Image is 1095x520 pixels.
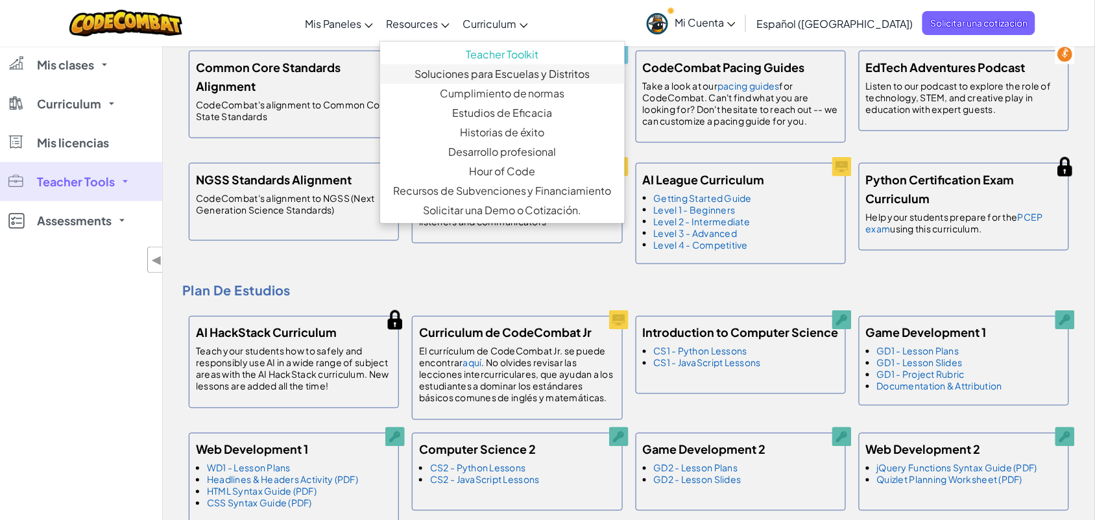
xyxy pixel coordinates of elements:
[182,156,405,247] a: NGSS Standards Alignment CodeCombat's alignment to NGSS (Next Generation Science Standards)
[866,170,1062,208] h5: Python Certification Exam Curriculum
[380,84,625,103] a: Cumplimiento de normas
[866,80,1062,115] p: Listen to our podcast to explore the role of technology, STEM, and creative play in education wit...
[629,44,852,149] a: CodeCombat Pacing Guides Take a look at ourpacing guidesfor CodeCombat. Can't find what you are l...
[654,192,752,204] a: Getting Started Guide
[852,156,1076,257] a: Python Certification Exam Curriculum Help your students prepare for thePCEP examusing this curric...
[380,45,625,64] a: Teacher Toolkit
[643,440,766,459] h5: Game Development 2
[37,98,101,110] span: Curriculum
[654,227,738,239] a: Level 3 - Advanced
[182,44,405,145] a: Common Core Standards Alignment CodeCombat's alignment to Common Core State Standards
[647,13,668,34] img: avatar
[380,142,625,162] a: Desarrollo profesional
[207,486,317,497] a: HTML Syntax Guide (PDF)
[196,58,392,95] h5: Common Core Standards Alignment
[380,201,625,220] a: Solicitar una Demo o Cotización.
[877,345,959,357] a: GD1 - Lesson Plans
[196,323,337,342] h5: AI HackStack Curriculum
[430,474,539,486] a: CS2 - JavaScript Lessons
[380,103,625,123] a: Estudios de Eficacia
[463,357,482,369] a: aquí
[643,323,839,342] h5: Introduction to Computer Science
[877,357,963,369] a: GD1 - Lesson Slides
[877,462,1037,474] a: jQuery Functions Syntax Guide (PDF)
[654,345,747,357] a: CS1 - Python Lessons
[196,99,392,122] p: CodeCombat's alignment to Common Core State Standards
[298,6,379,41] a: Mis Paneles
[207,497,312,509] a: CSS Syntax Guide (PDF)
[463,17,516,31] span: Curriculum
[654,204,736,216] a: Level 1 - Beginners
[405,427,629,517] a: Computer Science 2 CS2 - Python Lessons CS2 - JavaScript Lessons
[196,170,352,189] h5: NGSS Standards Alignment
[866,323,987,342] h5: Game Development 1
[380,64,625,84] a: Soluciones para Escuelas y Distritos
[654,462,738,474] a: GD2 - Lesson Plans
[629,427,852,517] a: Game Development 2 GD2 - Lesson Plans GD2 - Lesson Slides
[386,17,438,31] span: Resources
[717,80,780,92] a: pacing guides
[380,123,625,142] a: Historias de éxito
[654,216,751,227] a: Level 2 - Intermediate
[419,345,615,404] p: El currículum de CodeCombat Jr. se puede encontrar . No olvides revisar las lecciones intercurric...
[380,162,625,181] a: Hour of Code
[756,17,913,31] span: Español ([GEOGRAPHIC_DATA])
[151,251,162,269] span: ◀
[69,10,183,36] img: CodeCombat logo
[866,211,1043,234] a: PCEP exam
[305,17,361,31] span: Mis Paneles
[37,215,112,227] span: Assessments
[922,11,1035,35] a: Solicitar una cotización
[852,310,1076,412] a: Game Development 1 GD1 - Lesson Plans GD1 - Lesson Slides GD1 - Project Rubric Documentation & At...
[877,474,1023,486] a: Quizlet Planning Worksheet (PDF)
[629,310,852,401] a: Introduction to Computer Science CS1 - Python Lessons CS1 - JavaScript Lessons
[196,440,308,459] h5: Web Development 1
[405,310,629,427] a: Curriculum de CodeCombat Jr El currículum de CodeCombat Jr. se puede encontraraquí. No olvides re...
[852,44,1076,138] a: EdTech Adventures Podcast Listen to our podcast to explore the role of technology, STEM, and crea...
[640,3,742,43] a: Mi Cuenta
[182,310,405,415] a: AI HackStack Curriculum Teach your students how to safely and responsibly use AI in a wide range ...
[182,280,1076,300] h4: Plan de estudios
[654,474,741,486] a: GD2 - Lesson Slides
[877,380,1002,392] a: Documentation & Attribution
[196,192,392,216] p: CodeCombat's alignment to NGSS (Next Generation Science Standards)
[430,462,525,474] a: CS2 - Python Lessons
[750,6,919,41] a: Español ([GEOGRAPHIC_DATA])
[37,176,115,188] span: Teacher Tools
[207,474,358,486] a: Headlines & Headers Activity (PDF)
[675,16,736,29] span: Mi Cuenta
[196,345,392,392] p: Teach your students how to safely and responsibly use AI in a wide range of subject areas with th...
[456,6,535,41] a: Curriculum
[37,137,109,149] span: Mis licencias
[866,211,1062,234] p: Help your students prepare for the using this curriculum.
[866,58,1026,77] h5: EdTech Adventures Podcast
[877,369,965,380] a: GD1 - Project Rubric
[643,170,765,189] h5: AI League Curriculum
[419,440,536,459] h5: Computer Science 2
[866,440,981,459] h5: Web Development 2
[654,357,761,369] a: CS1 - JavaScript Lessons
[379,6,456,41] a: Resources
[643,58,805,77] h5: CodeCombat Pacing Guides
[207,462,291,474] a: WD1 - Lesson Plans
[419,323,592,342] h5: Curriculum de CodeCombat Jr
[643,80,839,127] p: Take a look at our for CodeCombat. Can't find what you are looking for? Don't hesitate to reach o...
[380,181,625,201] a: Recursos de Subvenciones y Financiamiento
[654,239,749,251] a: Level 4 - Competitive
[37,59,94,71] span: Mis clases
